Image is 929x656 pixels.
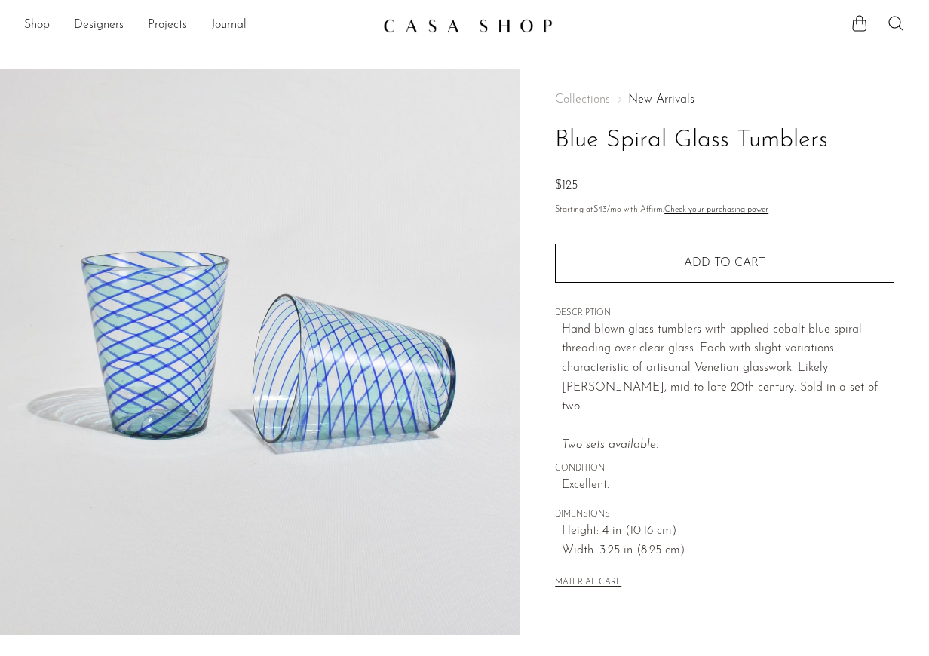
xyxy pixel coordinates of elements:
a: Journal [211,16,247,35]
a: New Arrivals [628,93,694,106]
span: DESCRIPTION [555,307,894,320]
span: $43 [593,206,607,214]
a: Projects [148,16,187,35]
button: Add to cart [555,244,894,283]
a: Check your purchasing power - Learn more about Affirm Financing (opens in modal) [664,206,768,214]
a: Shop [24,16,50,35]
span: $125 [555,179,578,192]
span: Width: 3.25 in (8.25 cm) [562,541,894,561]
p: Starting at /mo with Affirm. [555,204,894,217]
span: Height: 4 in (10.16 cm) [562,522,894,541]
p: Hand-blown glass tumblers with applied cobalt blue spiral threading over clear glass. Each with s... [562,320,894,455]
nav: Desktop navigation [24,13,371,38]
span: Excellent. [562,476,894,495]
nav: Breadcrumbs [555,93,894,106]
h1: Blue Spiral Glass Tumblers [555,121,894,160]
a: Designers [74,16,124,35]
ul: NEW HEADER MENU [24,13,371,38]
button: MATERIAL CARE [555,578,621,589]
span: Add to cart [684,257,765,269]
span: CONDITION [555,462,894,476]
span: Collections [555,93,610,106]
em: Two sets available. [562,439,658,451]
span: DIMENSIONS [555,508,894,522]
